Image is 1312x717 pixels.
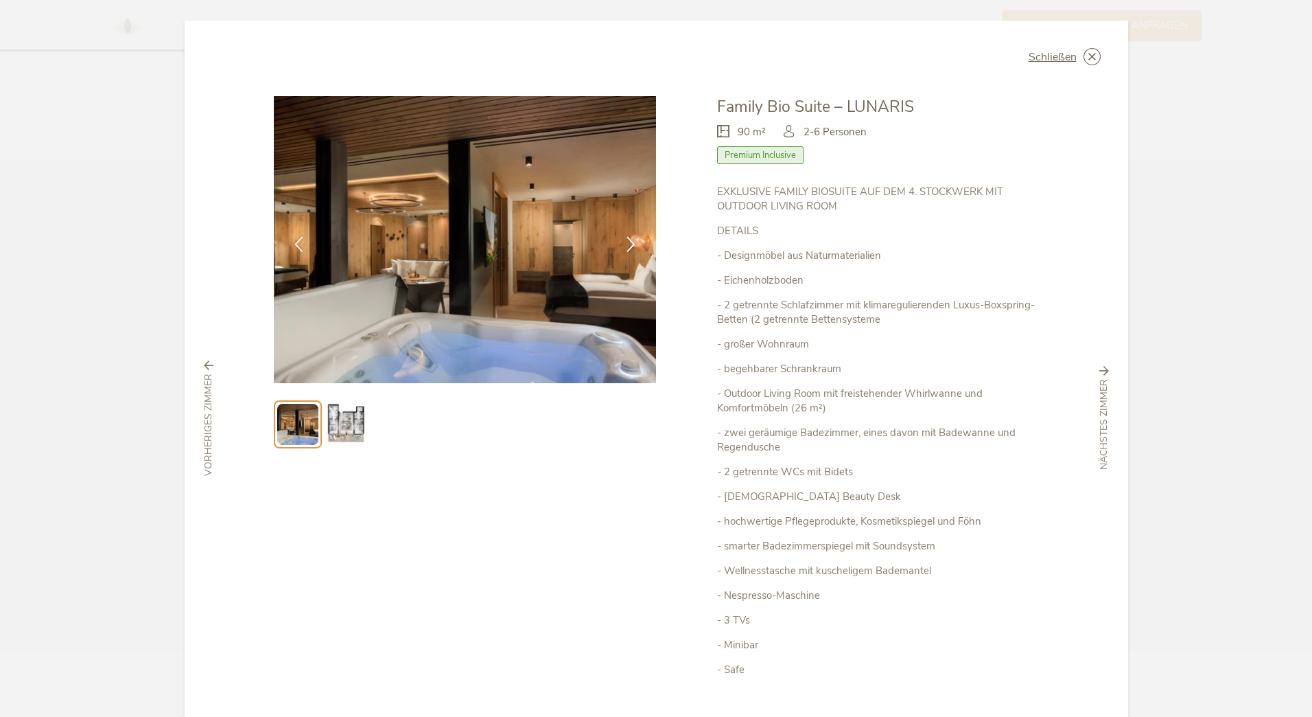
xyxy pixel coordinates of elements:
[1097,379,1111,470] span: nächstes Zimmer
[717,539,1038,554] p: - smarter Badezimmerspiegel mit Soundsystem
[717,224,1038,238] p: DETAILS
[717,337,1038,352] p: - großer Wohnraum
[717,146,804,164] span: Premium Inclusive
[717,638,1038,652] p: - Minibar
[717,185,1038,214] p: EXKLUSIVE FAMILY BIOSUITE AUF DEM 4. STOCKWERK MIT OUTDOOR LIVING ROOM
[717,298,1038,327] p: - 2 getrennte Schlafzimmer mit klimaregulierenden Luxus-Boxspring-Betten (2 getrennte Bettensysteme
[717,589,1038,603] p: - Nespresso-Maschine
[717,426,1038,455] p: - zwei geräumige Badezimmer, eines davon mit Badewanne und Regendusche
[717,387,1038,416] p: - Outdoor Living Room mit freistehender Whirlwanne und Komfortmöbeln (26 m²)
[717,465,1038,479] p: - 2 getrennte WCs mit Bidets
[324,402,368,446] img: Preview
[717,490,1038,504] p: - [DEMOGRAPHIC_DATA] Beauty Desk
[717,613,1038,628] p: - 3 TVs
[277,404,318,445] img: Preview
[717,249,1038,263] p: - Designmöbel aus Naturmaterialien
[717,362,1038,376] p: - begehbarer Schrankraum
[717,273,1038,288] p: - Eichenholzboden
[274,96,657,383] img: Family Bio Suite – LUNARIS
[717,514,1038,529] p: - hochwertige Pflegeprodukte, Kosmetikspiegel und Föhn
[717,564,1038,578] p: - Wellnesstasche mit kuscheligem Bademantel
[202,374,215,476] span: vorheriges Zimmer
